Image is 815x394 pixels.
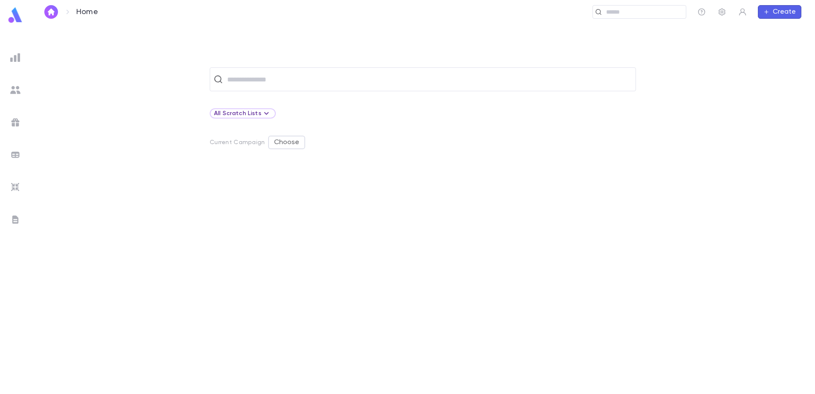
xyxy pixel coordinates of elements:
p: Home [76,7,98,17]
img: batches_grey.339ca447c9d9533ef1741baa751efc33.svg [10,150,20,160]
img: home_white.a664292cf8c1dea59945f0da9f25487c.svg [46,9,56,15]
img: reports_grey.c525e4749d1bce6a11f5fe2a8de1b229.svg [10,52,20,63]
img: letters_grey.7941b92b52307dd3b8a917253454ce1c.svg [10,214,20,225]
img: students_grey.60c7aba0da46da39d6d829b817ac14fc.svg [10,85,20,95]
div: All Scratch Lists [214,108,272,119]
p: Current Campaign [210,139,265,146]
div: All Scratch Lists [210,108,276,119]
button: Create [758,5,801,19]
img: campaigns_grey.99e729a5f7ee94e3726e6486bddda8f1.svg [10,117,20,127]
button: Choose [268,136,305,149]
img: logo [7,7,24,23]
img: imports_grey.530a8a0e642e233f2baf0ef88e8c9fcb.svg [10,182,20,192]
